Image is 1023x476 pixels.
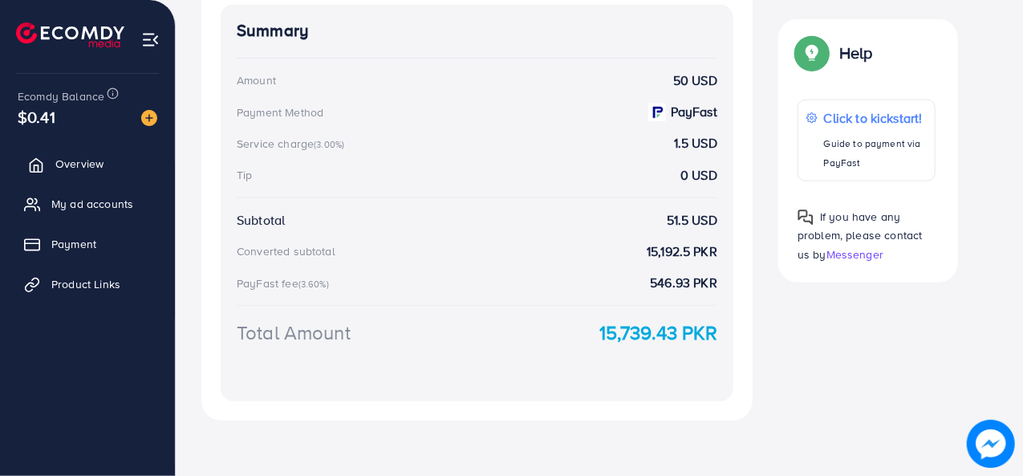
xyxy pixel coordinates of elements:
[141,110,157,126] img: image
[16,22,124,47] img: logo
[237,211,285,230] div: Subtotal
[12,228,163,260] a: Payment
[12,268,163,300] a: Product Links
[647,242,717,261] strong: 15,192.5 PKR
[237,275,334,291] div: PayFast fee
[237,104,323,120] div: Payment Method
[968,421,1014,467] img: image
[314,138,344,151] small: (3.00%)
[55,156,104,172] span: Overview
[51,196,133,212] span: My ad accounts
[680,166,717,185] strong: 0 USD
[298,278,329,291] small: (3.60%)
[824,134,927,173] p: Guide to payment via PayFast
[237,72,276,88] div: Amount
[237,243,335,259] div: Converted subtotal
[798,209,923,262] span: If you have any problem, please contact us by
[667,211,717,230] strong: 51.5 USD
[839,43,873,63] p: Help
[648,104,666,121] img: payment
[798,210,814,226] img: Popup guide
[824,108,927,128] p: Click to kickstart!
[671,103,717,121] strong: PayFast
[12,188,163,220] a: My ad accounts
[673,71,717,90] strong: 50 USD
[674,134,717,153] strong: 1.5 USD
[798,39,826,67] img: Popup guide
[237,319,351,347] div: Total Amount
[237,136,349,152] div: Service charge
[18,88,104,104] span: Ecomdy Balance
[51,276,120,292] span: Product Links
[141,31,160,49] img: menu
[51,236,96,252] span: Payment
[12,148,163,180] a: Overview
[237,167,252,183] div: Tip
[237,21,717,41] h4: Summary
[599,319,717,347] strong: 15,739.43 PKR
[650,274,717,292] strong: 546.93 PKR
[826,246,883,262] span: Messenger
[18,105,55,128] span: $0.41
